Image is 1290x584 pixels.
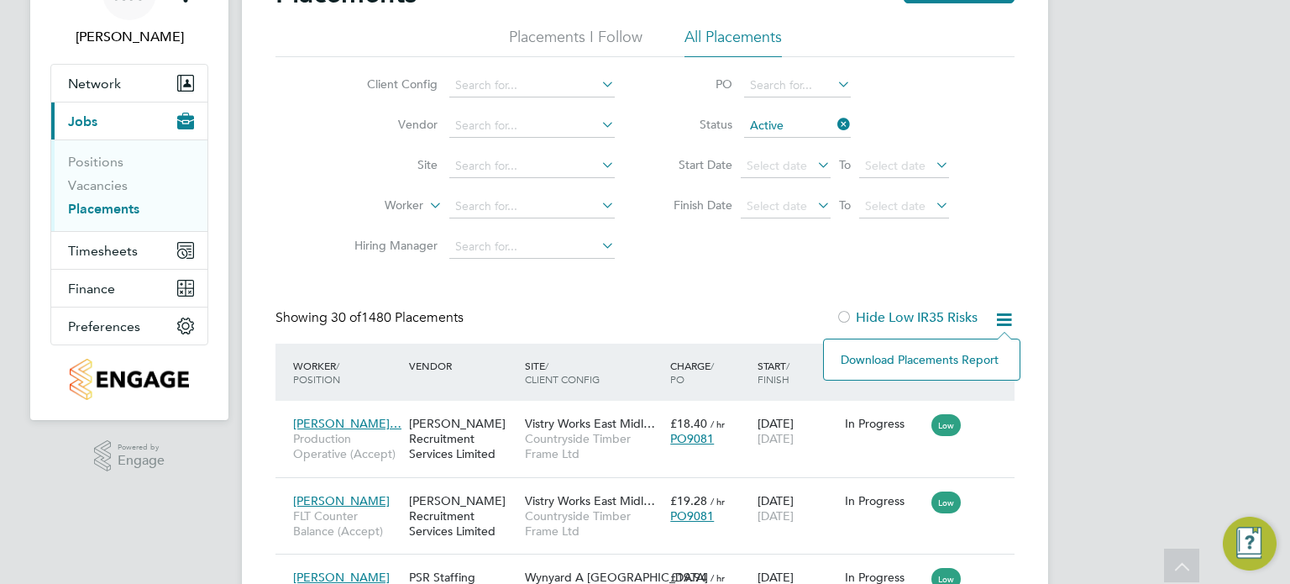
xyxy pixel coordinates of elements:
[931,414,961,436] span: Low
[832,348,1011,371] li: Download Placements Report
[845,416,924,431] div: In Progress
[711,571,725,584] span: / hr
[51,139,207,231] div: Jobs
[68,243,138,259] span: Timesheets
[657,76,732,92] label: PO
[405,485,521,548] div: [PERSON_NAME] Recruitment Services Limited
[51,308,207,345] button: Preferences
[341,117,438,132] label: Vendor
[711,495,725,508] span: / hr
[758,508,794,523] span: [DATE]
[521,350,666,394] div: Site
[865,158,926,173] span: Select date
[341,238,438,253] label: Hiring Manager
[657,157,732,172] label: Start Date
[670,359,714,386] span: / PO
[293,431,401,461] span: Production Operative (Accept)
[118,440,165,455] span: Powered by
[449,235,615,259] input: Search for...
[275,309,467,327] div: Showing
[289,484,1015,498] a: [PERSON_NAME]FLT Counter Balance (Accept)[PERSON_NAME] Recruitment Services LimitedVistry Works E...
[405,408,521,471] div: [PERSON_NAME] Recruitment Services Limited
[449,155,615,178] input: Search for...
[331,309,361,326] span: 30 of
[289,560,1015,575] a: [PERSON_NAME]Skilled Labourer (Zone 6 & 7)PSR Staffing Solutions LtdWynyard A [GEOGRAPHIC_DATA]Co...
[758,431,794,446] span: [DATE]
[657,197,732,213] label: Finish Date
[118,454,165,468] span: Engage
[753,350,841,394] div: Start
[753,485,841,532] div: [DATE]
[670,416,707,431] span: £18.40
[525,508,662,539] span: Countryside Timber Frame Ltd
[834,154,856,176] span: To
[331,309,464,326] span: 1480 Placements
[327,197,423,214] label: Worker
[51,103,207,139] button: Jobs
[50,359,208,400] a: Go to home page
[293,359,340,386] span: / Position
[670,493,707,508] span: £19.28
[834,194,856,216] span: To
[931,492,961,513] span: Low
[449,74,615,97] input: Search for...
[525,359,600,386] span: / Client Config
[449,114,615,138] input: Search for...
[747,198,807,213] span: Select date
[293,493,390,508] span: [PERSON_NAME]
[94,440,165,472] a: Powered byEngage
[293,508,401,539] span: FLT Counter Balance (Accept)
[670,431,714,446] span: PO9081
[684,27,782,57] li: All Placements
[1223,517,1277,571] button: Engage Resource Center
[657,117,732,132] label: Status
[51,65,207,102] button: Network
[845,493,924,508] div: In Progress
[449,195,615,218] input: Search for...
[670,508,714,523] span: PO9081
[50,27,208,47] span: Richard Walsh
[341,76,438,92] label: Client Config
[68,154,123,170] a: Positions
[711,418,725,430] span: / hr
[68,318,140,334] span: Preferences
[836,309,978,326] label: Hide Low IR35 Risks
[341,157,438,172] label: Site
[405,350,521,381] div: Vendor
[753,408,841,455] div: [DATE]
[666,350,753,394] div: Charge
[68,76,121,92] span: Network
[525,416,655,431] span: Vistry Works East Midl…
[68,201,139,217] a: Placements
[51,270,207,307] button: Finance
[744,114,851,138] input: Select one
[747,158,807,173] span: Select date
[865,198,926,213] span: Select date
[68,113,97,129] span: Jobs
[68,281,115,297] span: Finance
[289,350,405,394] div: Worker
[293,416,401,431] span: [PERSON_NAME]…
[758,359,789,386] span: / Finish
[289,407,1015,421] a: [PERSON_NAME]…Production Operative (Accept)[PERSON_NAME] Recruitment Services LimitedVistry Works...
[509,27,642,57] li: Placements I Follow
[68,177,128,193] a: Vacancies
[525,493,655,508] span: Vistry Works East Midl…
[70,359,188,400] img: countryside-properties-logo-retina.png
[744,74,851,97] input: Search for...
[51,232,207,269] button: Timesheets
[525,431,662,461] span: Countryside Timber Frame Ltd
